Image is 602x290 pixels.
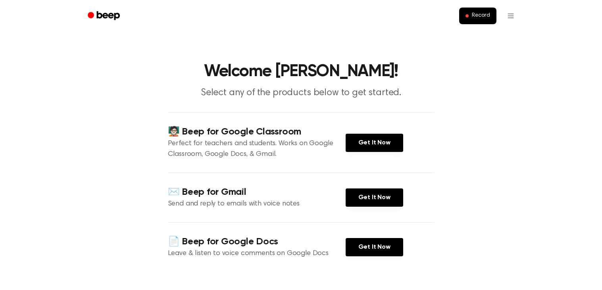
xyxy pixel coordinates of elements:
[168,235,346,248] h4: 📄 Beep for Google Docs
[82,8,127,24] a: Beep
[168,138,346,160] p: Perfect for teachers and students. Works on Google Classroom, Google Docs, & Gmail.
[346,134,403,152] a: Get It Now
[168,186,346,199] h4: ✉️ Beep for Gmail
[459,8,496,24] button: Record
[149,86,454,100] p: Select any of the products below to get started.
[168,248,346,259] p: Leave & listen to voice comments on Google Docs
[501,6,520,25] button: Open menu
[346,188,403,207] a: Get It Now
[168,125,346,138] h4: 🧑🏻‍🏫 Beep for Google Classroom
[168,199,346,209] p: Send and reply to emails with voice notes
[98,63,504,80] h1: Welcome [PERSON_NAME]!
[346,238,403,256] a: Get It Now
[472,12,490,19] span: Record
